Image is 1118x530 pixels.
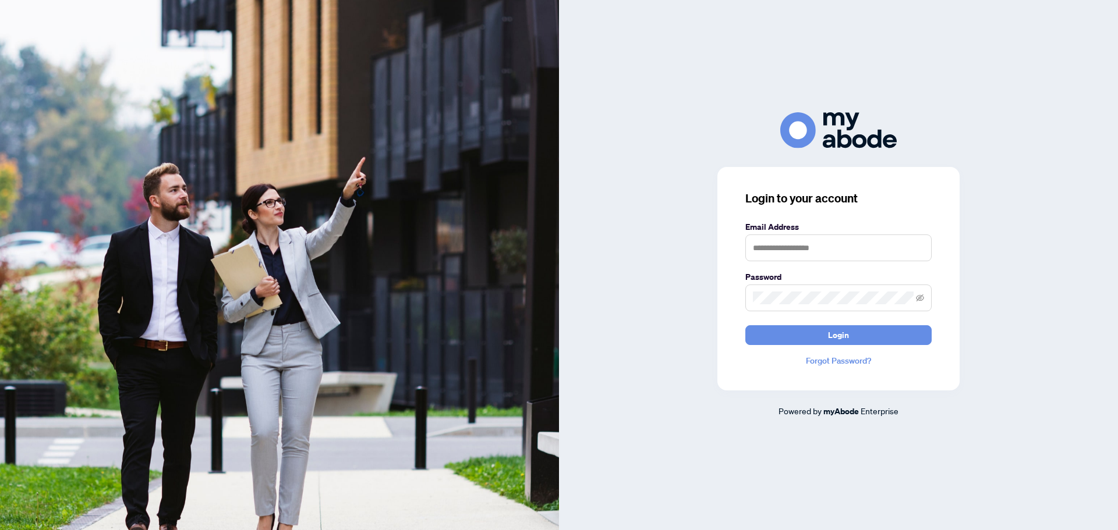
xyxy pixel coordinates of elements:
[745,354,932,367] a: Forgot Password?
[823,405,859,418] a: myAbode
[745,190,932,207] h3: Login to your account
[780,112,897,148] img: ma-logo
[916,294,924,302] span: eye-invisible
[779,405,822,416] span: Powered by
[828,326,849,344] span: Login
[861,405,898,416] span: Enterprise
[745,220,932,233] label: Email Address
[745,325,932,345] button: Login
[745,271,932,283] label: Password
